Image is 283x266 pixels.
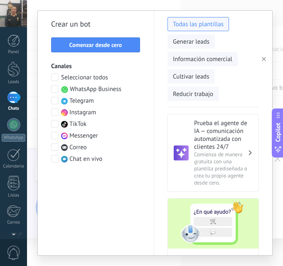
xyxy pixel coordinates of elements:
span: Chat en vivo [69,155,102,163]
button: Información comercial [167,52,238,66]
button: Todas las plantillas [167,17,229,31]
span: Correo [69,143,87,152]
span: Seleccionar todos [61,74,108,82]
span: Información comercial [173,55,232,64]
span: Todas las plantillas [173,20,224,29]
span: Reducir trabajo [173,90,213,99]
span: Messenger [69,132,98,140]
div: Calendario [2,164,26,169]
span: Telegram [69,97,94,105]
span: Instagram [69,108,96,117]
span: Comenzar desde cero [69,42,122,48]
button: Comenzar desde cero [51,37,140,52]
button: Reducir trabajo [167,87,219,101]
span: Cultivar leads [173,73,209,81]
h3: Canales [51,62,140,70]
span: Generar leads [173,38,209,46]
img: Bot de bienvenida [168,199,258,249]
h3: Prueba el agente de IA — comunicación automatizada con clientes 24/7 [194,119,248,151]
span: Comienza de manera gratuita con una plantilla prediseñada o crea tu propio agente desde cero. [194,151,248,186]
div: Listas [2,193,26,198]
h2: Crear un bot [51,17,140,31]
span: WhatsApp Business [70,85,121,94]
div: Correo [2,220,26,225]
div: Chats [2,106,26,111]
button: Cultivar leads [167,69,214,84]
div: Leads [2,79,26,85]
div: Panel [2,49,26,55]
span: TikTok [69,120,86,128]
button: Generar leads [167,34,215,49]
div: WhatsApp [2,134,25,142]
span: Copilot [274,123,282,142]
